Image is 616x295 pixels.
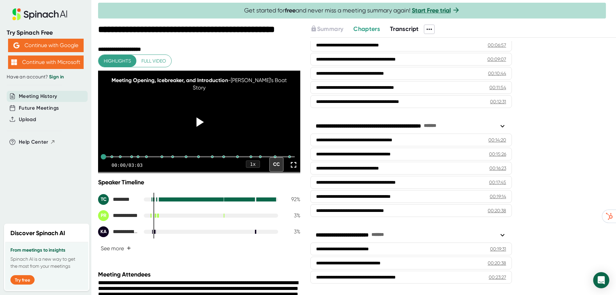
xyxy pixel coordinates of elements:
[98,210,109,221] div: PR
[489,165,506,172] div: 00:16:23
[104,57,131,65] span: Highlights
[490,98,506,105] div: 00:12:31
[490,246,506,252] div: 00:19:31
[8,56,84,69] button: Continue with Microsoft
[310,25,343,34] button: Summary
[487,56,506,63] div: 00:09:07
[317,25,343,33] span: Summary
[488,70,506,77] div: 00:10:44
[353,25,380,33] span: Chapters
[98,243,134,254] button: See more+
[7,74,85,80] div: Have an account?
[98,210,138,221] div: Paul Rizzuto
[98,55,136,67] button: Highlights
[283,196,300,202] div: 92 %
[7,29,85,37] div: Try Spinach Free
[488,42,506,48] div: 00:06:57
[141,57,166,65] span: Full video
[98,179,300,186] div: Speaker Timeline
[593,272,609,288] div: Open Intercom Messenger
[19,104,59,112] button: Future Meetings
[353,25,380,34] button: Chapters
[112,162,143,168] div: 00:00 / 03:03
[127,246,131,251] span: +
[283,212,300,219] div: 3 %
[112,77,228,83] span: Meeting Opening, Icebreaker, and Introduction
[49,74,64,80] a: Sign in
[136,55,171,67] button: Full video
[98,226,138,237] div: Kyle Anderson
[98,271,302,278] div: Meeting Attendees
[10,248,83,253] h3: From meetings to insights
[98,194,138,205] div: Tim Cook
[490,193,506,200] div: 00:19:14
[246,160,260,168] div: 1 x
[283,228,300,235] div: 3 %
[244,7,460,14] span: Get started for and never miss a meeting summary again!
[489,151,506,157] div: 00:15:26
[19,93,57,100] button: Meeting History
[269,157,283,172] div: CC
[489,179,506,186] div: 00:17:45
[108,77,290,92] div: - [PERSON_NAME]'s Boat Story
[489,274,506,281] div: 00:23:27
[488,207,506,214] div: 00:20:38
[10,229,65,238] h2: Discover Spinach AI
[8,39,84,52] button: Continue with Google
[488,260,506,266] div: 00:20:38
[10,256,83,270] p: Spinach AI is a new way to get the most from your meetings
[412,7,451,14] a: Start Free trial
[310,25,353,34] div: Upgrade to access
[10,275,35,285] button: Try free
[19,138,48,146] span: Help Center
[19,138,55,146] button: Help Center
[488,137,506,143] div: 00:14:20
[13,42,19,48] img: Aehbyd4JwY73AAAAAElFTkSuQmCC
[489,84,506,91] div: 00:11:54
[390,25,419,34] button: Transcript
[98,194,109,205] div: TC
[98,226,109,237] div: KA
[19,116,36,123] button: Upload
[285,7,296,14] b: free
[390,25,419,33] span: Transcript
